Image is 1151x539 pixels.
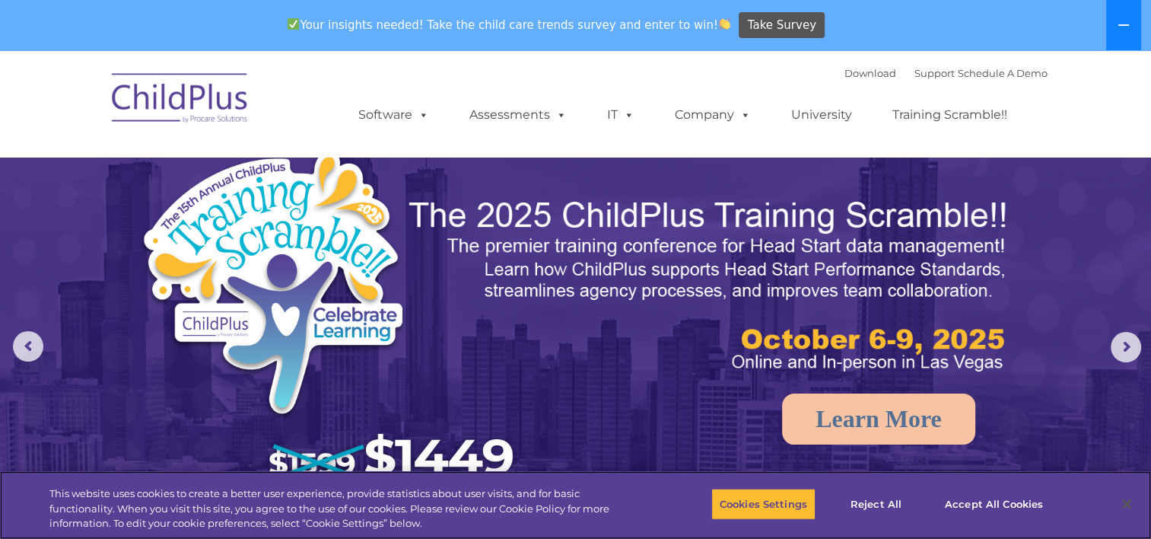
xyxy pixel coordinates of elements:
[281,10,737,40] span: Your insights needed! Take the child care trends survey and enter to win!
[828,488,924,520] button: Reject All
[660,100,766,130] a: Company
[104,62,256,139] img: ChildPlus by Procare Solutions
[936,488,1051,520] button: Accept All Cookies
[776,100,867,130] a: University
[592,100,650,130] a: IT
[711,488,816,520] button: Cookies Settings
[1110,487,1143,521] button: Close
[454,100,582,130] a: Assessments
[782,394,975,445] a: Learn More
[211,100,258,112] span: Last name
[739,12,825,39] a: Take Survey
[914,67,955,79] a: Support
[844,67,896,79] a: Download
[49,486,633,531] div: This website uses cookies to create a better user experience, provide statistics about user visit...
[719,18,730,30] img: 👏
[844,67,1048,79] font: |
[958,67,1048,79] a: Schedule A Demo
[748,12,816,39] span: Take Survey
[343,100,444,130] a: Software
[288,18,299,30] img: ✅
[211,163,276,174] span: Phone number
[877,100,1022,130] a: Training Scramble!!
